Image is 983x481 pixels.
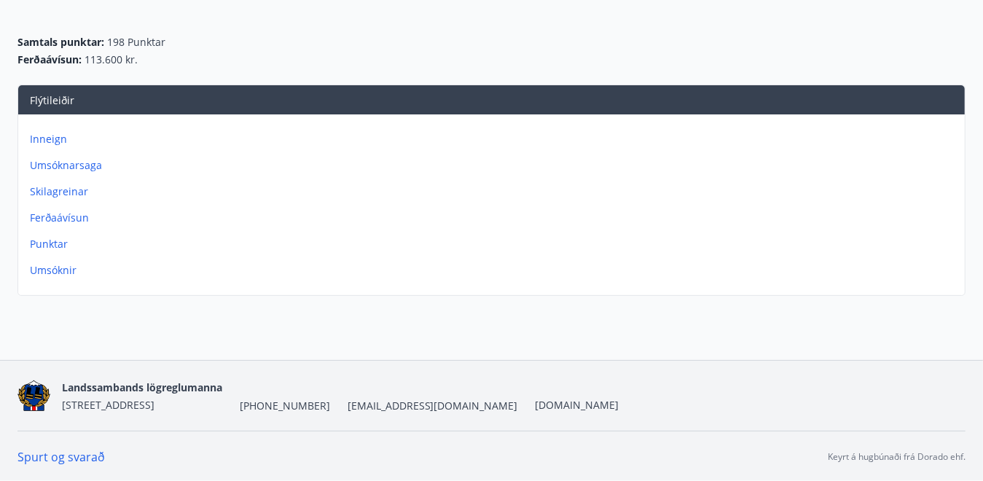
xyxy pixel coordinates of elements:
[240,399,330,413] span: [PHONE_NUMBER]
[30,93,74,107] span: Flýtileiðir
[17,449,105,465] a: Spurt og svarað
[30,263,959,278] p: Umsóknir
[536,398,619,412] a: [DOMAIN_NAME]
[62,398,154,412] span: [STREET_ADDRESS]
[30,158,959,173] p: Umsóknarsaga
[85,52,138,67] span: 113.600 kr.
[17,380,50,412] img: 1cqKbADZNYZ4wXUG0EC2JmCwhQh0Y6EN22Kw4FTY.png
[30,237,959,251] p: Punktar
[17,35,104,50] span: Samtals punktar :
[107,35,165,50] span: 198 Punktar
[30,211,959,225] p: Ferðaávísun
[30,132,959,146] p: Inneign
[17,52,82,67] span: Ferðaávísun :
[348,399,518,413] span: [EMAIL_ADDRESS][DOMAIN_NAME]
[62,380,222,394] span: Landssambands lögreglumanna
[30,184,959,199] p: Skilagreinar
[828,450,966,464] p: Keyrt á hugbúnaði frá Dorado ehf.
